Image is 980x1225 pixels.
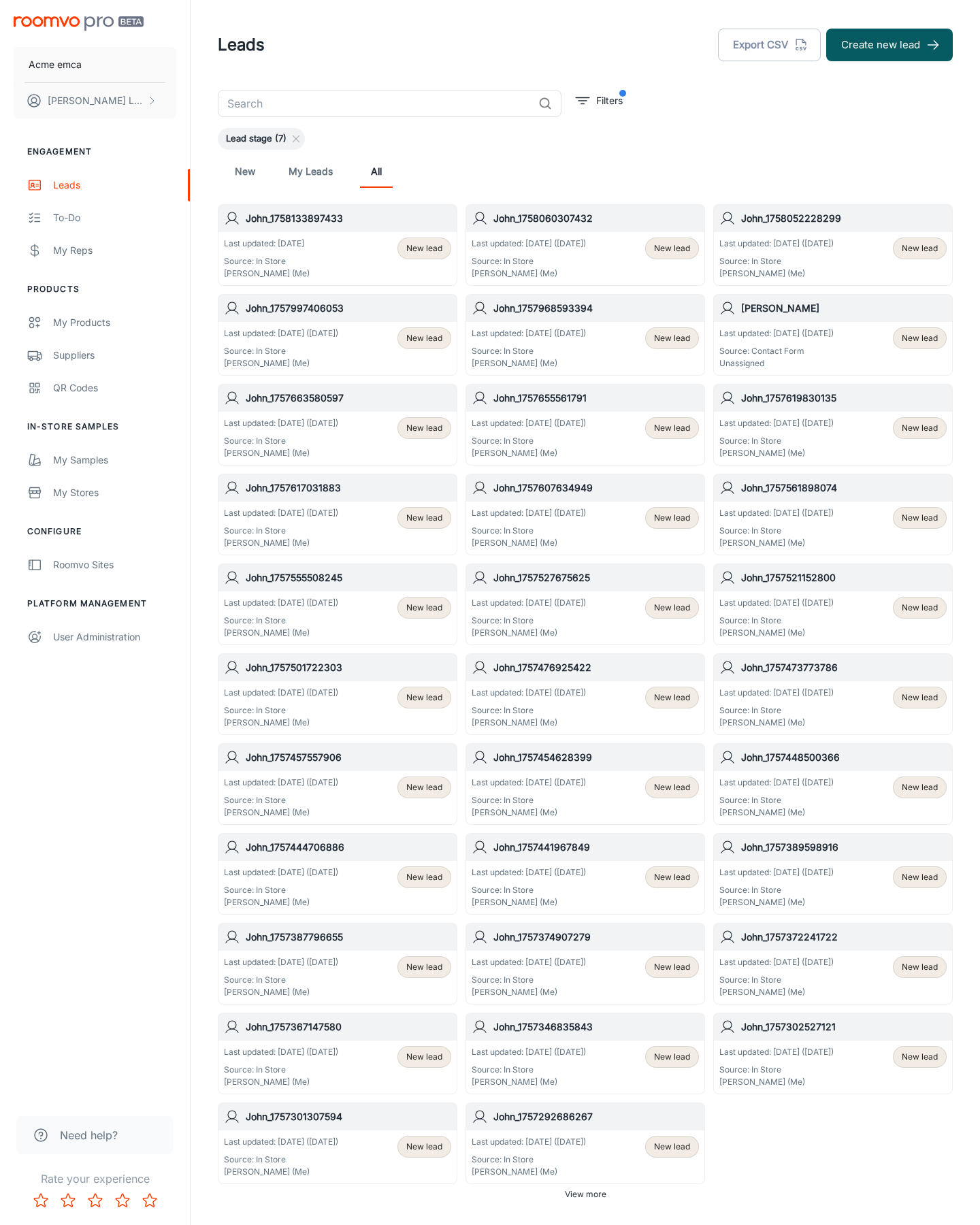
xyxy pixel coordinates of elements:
[902,332,938,344] span: New lead
[493,840,699,855] h6: John_1757441967849
[224,238,310,250] p: Last updated: [DATE]
[53,243,176,258] div: My Reps
[719,417,834,429] p: Last updated: [DATE] ([DATE])
[224,447,338,459] p: [PERSON_NAME] (Me)
[654,422,690,434] span: New lead
[654,691,690,704] span: New lead
[218,1013,457,1094] a: John_1757367147580Last updated: [DATE] ([DATE])Source: In Store[PERSON_NAME] (Me)New lead
[741,1019,947,1034] h6: John_1757302527121
[218,90,533,117] input: Search
[472,525,586,537] p: Source: In Store
[493,211,699,226] h6: John_1758060307432
[493,750,699,765] h6: John_1757454628399
[472,986,586,998] p: [PERSON_NAME] (Me)
[719,447,834,459] p: [PERSON_NAME] (Me)
[224,884,338,896] p: Source: In Store
[719,537,834,549] p: [PERSON_NAME] (Me)
[218,653,457,735] a: John_1757501722303Last updated: [DATE] ([DATE])Source: In Store[PERSON_NAME] (Me)New lead
[246,840,451,855] h6: John_1757444706886
[224,1064,338,1076] p: Source: In Store
[493,1109,699,1124] h6: John_1757292686267
[406,961,442,973] span: New lead
[224,537,338,549] p: [PERSON_NAME] (Me)
[472,255,586,267] p: Source: In Store
[719,986,834,998] p: [PERSON_NAME] (Me)
[246,211,451,226] h6: John_1758133897433
[741,301,947,316] h6: [PERSON_NAME]
[472,1046,586,1058] p: Last updated: [DATE] ([DATE])
[654,1051,690,1063] span: New lead
[654,781,690,794] span: New lead
[719,267,834,280] p: [PERSON_NAME] (Me)
[53,485,176,500] div: My Stores
[719,525,834,537] p: Source: In Store
[719,704,834,717] p: Source: In Store
[218,1102,457,1184] a: John_1757301307594Last updated: [DATE] ([DATE])Source: In Store[PERSON_NAME] (Me)New lead
[713,384,953,465] a: John_1757619830135Last updated: [DATE] ([DATE])Source: In Store[PERSON_NAME] (Me)New lead
[48,93,144,108] p: [PERSON_NAME] Leaptools
[406,512,442,524] span: New lead
[465,833,705,915] a: John_1757441967849Last updated: [DATE] ([DATE])Source: In Store[PERSON_NAME] (Me)New lead
[713,474,953,555] a: John_1757561898074Last updated: [DATE] ([DATE])Source: In Store[PERSON_NAME] (Me)New lead
[902,961,938,973] span: New lead
[654,871,690,883] span: New lead
[719,255,834,267] p: Source: In Store
[224,327,338,340] p: Last updated: [DATE] ([DATE])
[224,704,338,717] p: Source: In Store
[472,974,586,986] p: Source: In Store
[472,806,586,819] p: [PERSON_NAME] (Me)
[654,512,690,524] span: New lead
[741,930,947,945] h6: John_1757372241722
[472,794,586,806] p: Source: In Store
[654,332,690,344] span: New lead
[713,294,953,376] a: [PERSON_NAME]Last updated: [DATE] ([DATE])Source: Contact FormUnassignedNew lead
[902,1051,938,1063] span: New lead
[719,627,834,639] p: [PERSON_NAME] (Me)
[719,777,834,789] p: Last updated: [DATE] ([DATE])
[902,422,938,434] span: New lead
[719,794,834,806] p: Source: In Store
[654,242,690,255] span: New lead
[719,238,834,250] p: Last updated: [DATE] ([DATE])
[472,884,586,896] p: Source: In Store
[218,294,457,376] a: John_1757997406053Last updated: [DATE] ([DATE])Source: In Store[PERSON_NAME] (Me)New lead
[465,1013,705,1094] a: John_1757346835843Last updated: [DATE] ([DATE])Source: In Store[PERSON_NAME] (Me)New lead
[713,653,953,735] a: John_1757473773786Last updated: [DATE] ([DATE])Source: In Store[PERSON_NAME] (Me)New lead
[11,1171,179,1187] p: Rate your experience
[224,794,338,806] p: Source: In Store
[218,923,457,1004] a: John_1757387796655Last updated: [DATE] ([DATE])Source: In Store[PERSON_NAME] (Me)New lead
[472,1136,586,1148] p: Last updated: [DATE] ([DATE])
[713,204,953,286] a: John_1758052228299Last updated: [DATE] ([DATE])Source: In Store[PERSON_NAME] (Me)New lead
[713,563,953,645] a: John_1757521152800Last updated: [DATE] ([DATE])Source: In Store[PERSON_NAME] (Me)New lead
[559,1184,612,1205] button: View more
[654,602,690,614] span: New lead
[472,1064,586,1076] p: Source: In Store
[27,1187,54,1214] button: Rate 1 star
[472,1076,586,1088] p: [PERSON_NAME] (Me)
[472,327,586,340] p: Last updated: [DATE] ([DATE])
[406,422,442,434] span: New lead
[136,1187,163,1214] button: Rate 5 star
[224,777,338,789] p: Last updated: [DATE] ([DATE])
[224,1046,338,1058] p: Last updated: [DATE] ([DATE])
[224,866,338,879] p: Last updated: [DATE] ([DATE])
[218,474,457,555] a: John_1757617031883Last updated: [DATE] ([DATE])Source: In Store[PERSON_NAME] (Me)New lead
[224,627,338,639] p: [PERSON_NAME] (Me)
[741,750,947,765] h6: John_1757448500366
[224,615,338,627] p: Source: In Store
[465,653,705,735] a: John_1757476925422Last updated: [DATE] ([DATE])Source: In Store[PERSON_NAME] (Me)New lead
[719,866,834,879] p: Last updated: [DATE] ([DATE])
[224,525,338,537] p: Source: In Store
[224,1136,338,1148] p: Last updated: [DATE] ([DATE])
[218,743,457,825] a: John_1757457557906Last updated: [DATE] ([DATE])Source: In Store[PERSON_NAME] (Me)New lead
[218,833,457,915] a: John_1757444706886Last updated: [DATE] ([DATE])Source: In Store[PERSON_NAME] (Me)New lead
[246,391,451,406] h6: John_1757663580597
[29,57,82,72] p: Acme emca
[109,1187,136,1214] button: Rate 4 star
[719,1064,834,1076] p: Source: In Store
[902,691,938,704] span: New lead
[229,155,261,188] a: New
[224,435,338,447] p: Source: In Store
[713,923,953,1004] a: John_1757372241722Last updated: [DATE] ([DATE])Source: In Store[PERSON_NAME] (Me)New lead
[82,1187,109,1214] button: Rate 3 star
